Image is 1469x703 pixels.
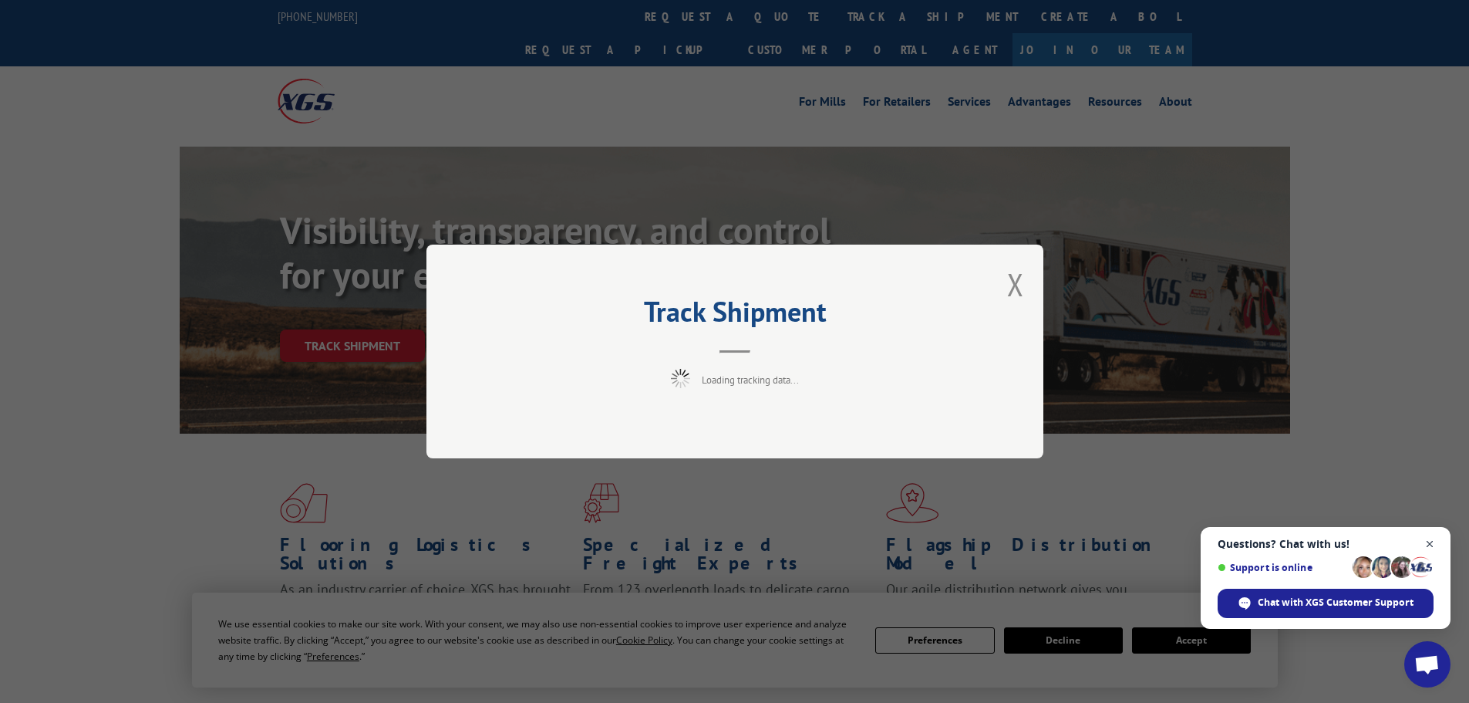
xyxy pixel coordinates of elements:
h2: Track Shipment [504,301,966,330]
span: Loading tracking data... [702,373,799,387]
span: Close chat [1420,535,1440,554]
img: xgs-loading [671,369,690,388]
button: Close modal [1007,264,1024,305]
span: Questions? Chat with us! [1218,538,1434,550]
div: Open chat [1404,641,1450,688]
span: Chat with XGS Customer Support [1258,596,1413,610]
div: Chat with XGS Customer Support [1218,589,1434,618]
span: Support is online [1218,562,1347,573]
